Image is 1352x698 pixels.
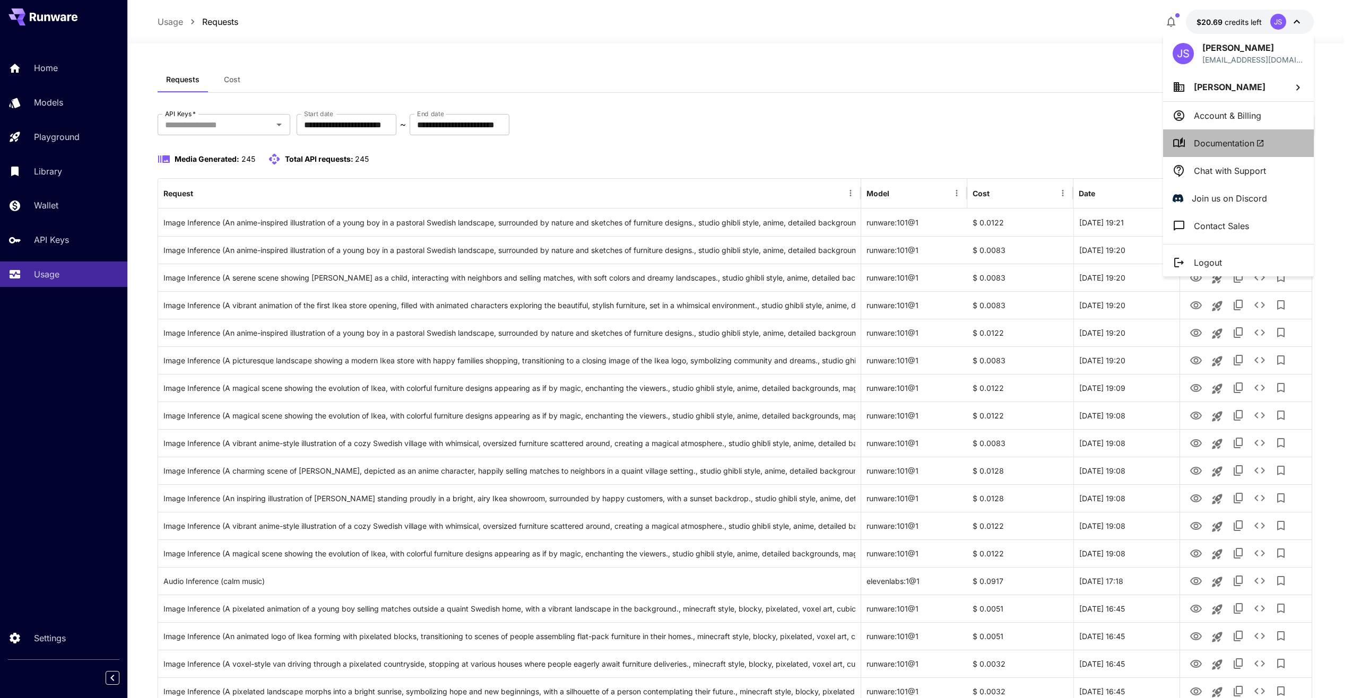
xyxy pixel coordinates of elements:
span: [PERSON_NAME] [1194,82,1266,92]
p: Chat with Support [1194,164,1266,177]
p: Logout [1194,256,1222,269]
p: Contact Sales [1194,220,1249,232]
p: [EMAIL_ADDRESS][DOMAIN_NAME] [1202,54,1304,65]
p: [PERSON_NAME] [1202,41,1304,54]
div: jawad@sefiani-technologies.com [1202,54,1304,65]
div: JS [1173,43,1194,64]
span: Documentation [1194,137,1264,150]
p: Account & Billing [1194,109,1261,122]
p: Join us on Discord [1192,192,1267,205]
button: [PERSON_NAME] [1163,73,1314,101]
